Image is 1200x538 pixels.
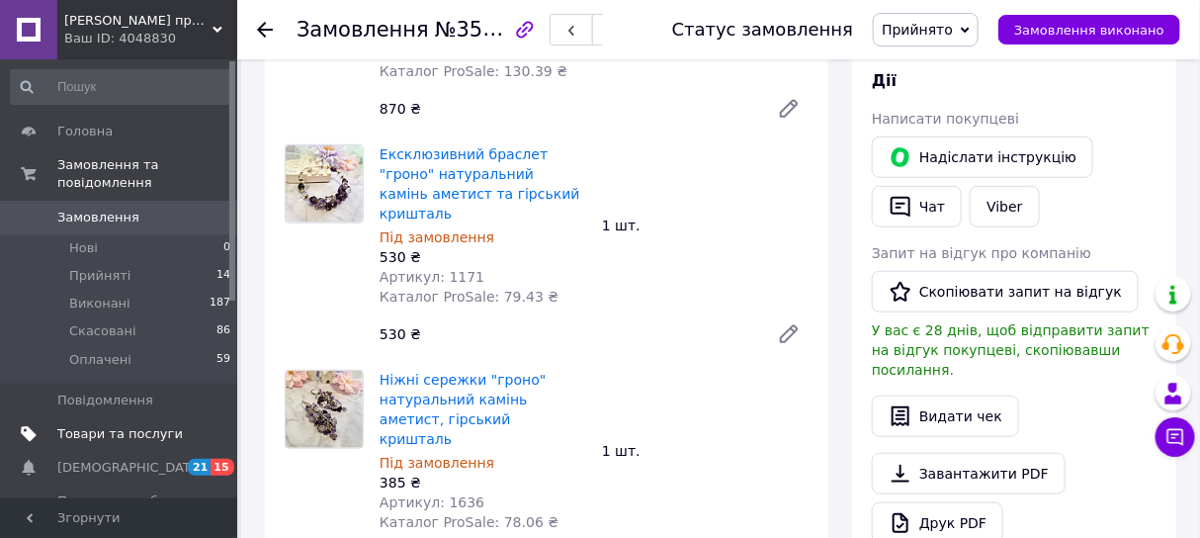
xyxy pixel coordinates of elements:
[69,295,130,313] span: Виконані
[872,71,897,90] span: Дії
[57,392,153,409] span: Повідомлення
[257,20,273,40] div: Повернутися назад
[64,12,213,30] span: Магазин прикрас "Злата"
[69,322,136,340] span: Скасовані
[380,514,558,530] span: Каталог ProSale: 78.06 ₴
[872,111,1019,127] span: Написати покупцеві
[872,186,962,227] button: Чат
[216,322,230,340] span: 86
[1156,417,1195,457] button: Чат з покупцем
[872,136,1093,178] button: Надіслати інструкцію
[435,17,575,42] span: №356525902
[223,239,230,257] span: 0
[882,22,953,38] span: Прийнято
[380,146,580,222] a: Ексклюзивний браслет "гроно" натуральний камінь аметист та гірський кришталь
[69,267,130,285] span: Прийняті
[286,145,363,223] img: Ексклюзивний браслет "гроно" натуральний камінь аметист та гірський кришталь
[970,186,1039,227] a: Viber
[672,20,854,40] div: Статус замовлення
[380,494,484,510] span: Артикул: 1636
[594,212,816,239] div: 1 шт.
[372,95,761,123] div: 870 ₴
[594,437,816,465] div: 1 шт.
[380,63,567,79] span: Каталог ProSale: 130.39 ₴
[1014,23,1164,38] span: Замовлення виконано
[998,15,1180,45] button: Замовлення виконано
[69,351,131,369] span: Оплачені
[188,459,211,476] span: 21
[57,459,204,477] span: [DEMOGRAPHIC_DATA]
[372,320,761,348] div: 530 ₴
[10,69,232,105] input: Пошук
[297,18,429,42] span: Замовлення
[286,371,363,448] img: Ніжні сережки "гроно" натуральний камінь аметист, гірський кришталь
[872,396,1019,437] button: Видати чек
[872,245,1091,261] span: Запит на відгук про компанію
[769,314,809,354] a: Редагувати
[57,493,183,528] span: Показники роботи компанії
[57,425,183,443] span: Товари та послуги
[211,459,233,476] span: 15
[380,473,586,493] div: 385 ₴
[872,271,1139,313] button: Скопіювати запит на відгук
[57,123,113,140] span: Головна
[380,455,494,471] span: Під замовлення
[57,209,139,226] span: Замовлення
[64,30,237,47] div: Ваш ID: 4048830
[380,247,586,267] div: 530 ₴
[380,372,546,447] a: Ніжні сережки "гроно" натуральний камінь аметист, гірський кришталь
[380,289,558,305] span: Каталог ProSale: 79.43 ₴
[216,351,230,369] span: 59
[769,89,809,129] a: Редагувати
[872,453,1066,494] a: Завантажити PDF
[872,322,1150,378] span: У вас є 28 днів, щоб відправити запит на відгук покупцеві, скопіювавши посилання.
[216,267,230,285] span: 14
[380,269,484,285] span: Артикул: 1171
[380,229,494,245] span: Під замовлення
[69,239,98,257] span: Нові
[57,156,237,192] span: Замовлення та повідомлення
[210,295,230,313] span: 187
